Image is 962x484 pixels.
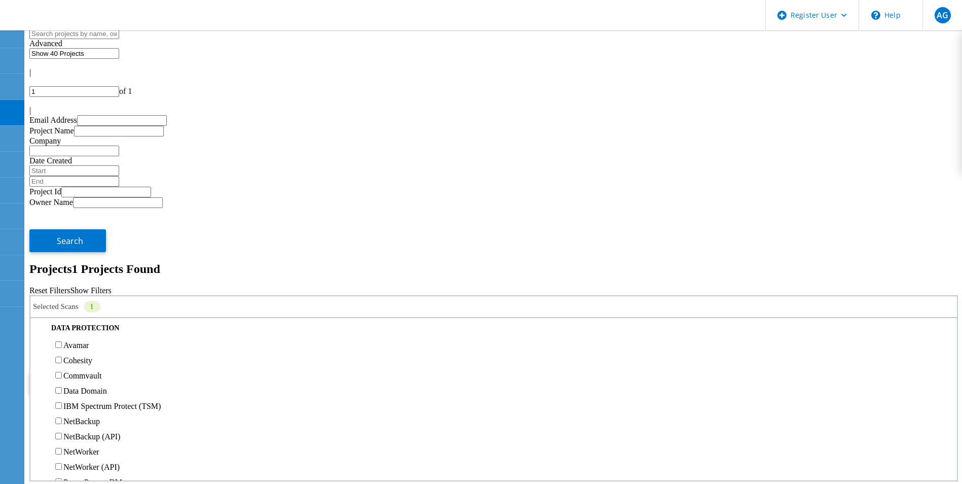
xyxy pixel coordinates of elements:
[29,39,62,48] span: Advanced
[29,116,77,124] label: Email Address
[29,187,61,196] label: Project Id
[63,371,102,380] label: Commvault
[63,387,107,395] label: Data Domain
[57,235,83,247] span: Search
[63,341,89,350] label: Avamar
[84,301,100,313] div: 1
[29,295,958,318] div: Selected Scans
[29,176,119,187] input: End
[10,20,119,28] a: Live Optics Dashboard
[29,198,73,206] label: Owner Name
[29,136,61,145] label: Company
[29,106,958,115] div: |
[63,356,92,365] label: Cohesity
[63,417,100,426] label: NetBackup
[63,447,99,456] label: NetWorker
[937,11,948,19] span: AG
[29,126,74,135] label: Project Name
[29,286,70,295] a: Reset Filters
[63,432,120,441] label: NetBackup (API)
[72,262,160,275] span: 1 Projects Found
[29,68,958,77] div: |
[29,156,72,165] label: Date Created
[63,463,120,471] label: NetWorker (API)
[871,11,880,20] svg: \n
[35,324,952,334] div: Data Protection
[29,165,119,176] input: Start
[63,402,161,410] label: IBM Spectrum Protect (TSM)
[29,229,106,252] button: Search
[29,28,119,39] input: Search projects by name, owner, ID, company, etc
[29,262,72,275] b: Projects
[70,286,111,295] a: Show Filters
[119,87,132,95] span: of 1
